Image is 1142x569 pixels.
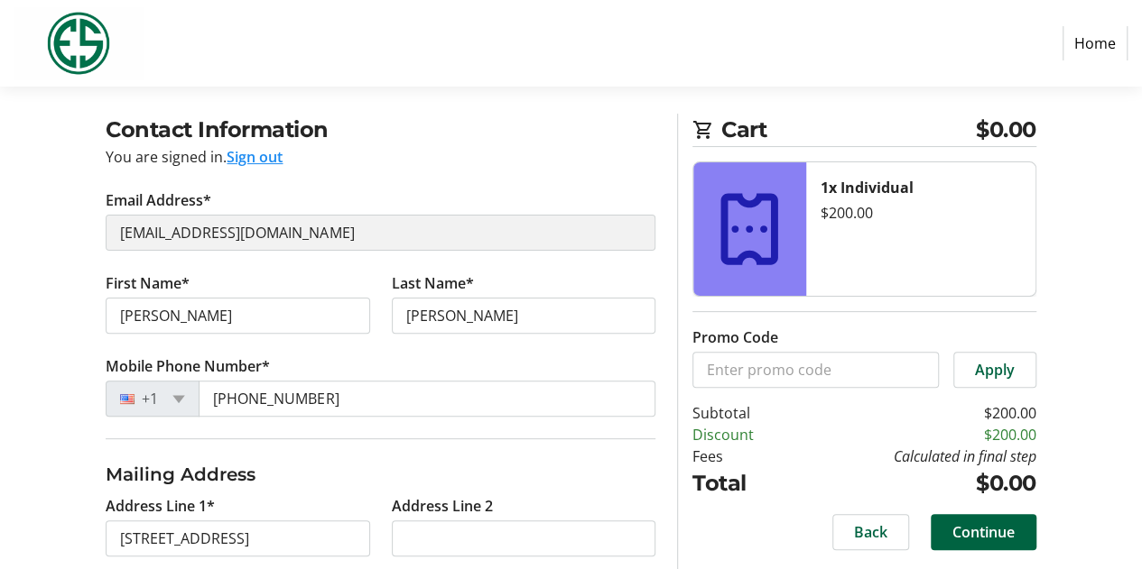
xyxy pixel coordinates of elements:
label: First Name* [106,272,190,294]
button: Back [832,514,909,550]
label: Address Line 2 [392,495,493,517]
td: Discount [692,424,796,445]
span: Apply [975,359,1015,381]
td: Fees [692,445,796,467]
h3: Mailing Address [106,461,655,488]
button: Sign out [227,146,283,168]
td: $200.00 [795,424,1035,445]
input: Address [106,520,369,556]
img: Evans Scholars Foundation's Logo [14,7,143,79]
label: Mobile Phone Number* [106,355,270,377]
div: You are signed in. [106,146,655,168]
label: Email Address* [106,189,211,211]
td: Calculated in final step [795,445,1035,467]
td: Total [692,467,796,500]
div: $200.00 [821,202,1021,224]
label: Address Line 1* [106,495,215,517]
a: Home [1063,26,1128,60]
input: (201) 555-0123 [199,381,655,417]
span: Cart [721,114,976,146]
span: Back [854,521,887,543]
label: Last Name* [392,272,474,294]
span: Continue [952,521,1015,543]
button: Apply [953,352,1036,388]
td: $0.00 [795,467,1035,500]
input: Enter promo code [692,352,939,388]
button: Continue [931,514,1036,550]
label: Promo Code [692,326,778,348]
h2: Contact Information [106,114,655,146]
td: $200.00 [795,402,1035,424]
span: $0.00 [976,114,1036,146]
strong: 1x Individual [821,178,914,197]
td: Subtotal [692,402,796,424]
